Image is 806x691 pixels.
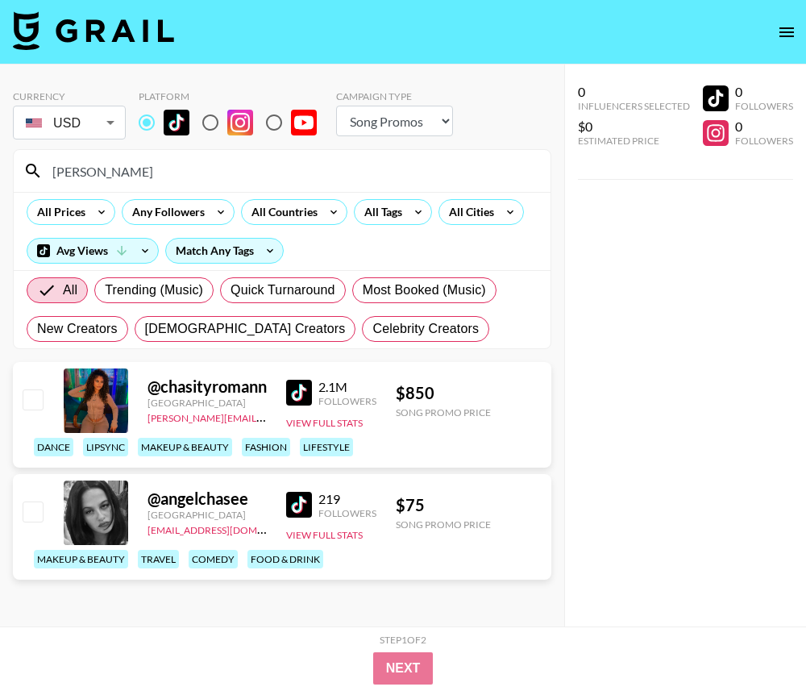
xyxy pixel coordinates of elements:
[439,200,497,224] div: All Cities
[34,438,73,456] div: dance
[396,518,491,531] div: Song Promo Price
[396,406,491,418] div: Song Promo Price
[336,90,453,102] div: Campaign Type
[227,110,253,135] img: Instagram
[578,135,690,147] div: Estimated Price
[247,550,323,568] div: food & drink
[372,319,479,339] span: Celebrity Creators
[286,492,312,518] img: TikTok
[63,281,77,300] span: All
[231,281,335,300] span: Quick Turnaround
[578,119,690,135] div: $0
[13,11,174,50] img: Grail Talent
[396,495,491,515] div: $ 75
[286,380,312,406] img: TikTok
[735,119,793,135] div: 0
[189,550,238,568] div: comedy
[147,521,310,536] a: [EMAIL_ADDRESS][DOMAIN_NAME]
[139,90,330,102] div: Platform
[300,438,353,456] div: lifestyle
[735,84,793,100] div: 0
[286,529,363,541] button: View Full Stats
[242,200,321,224] div: All Countries
[318,395,376,407] div: Followers
[318,491,376,507] div: 219
[27,239,158,263] div: Avg Views
[363,281,486,300] span: Most Booked (Music)
[27,200,89,224] div: All Prices
[291,110,317,135] img: YouTube
[145,319,346,339] span: [DEMOGRAPHIC_DATA] Creators
[147,397,267,409] div: [GEOGRAPHIC_DATA]
[286,417,363,429] button: View Full Stats
[43,158,541,184] input: Search by User Name
[147,409,386,424] a: [PERSON_NAME][EMAIL_ADDRESS][DOMAIN_NAME]
[147,509,267,521] div: [GEOGRAPHIC_DATA]
[164,110,189,135] img: TikTok
[105,281,203,300] span: Trending (Music)
[735,135,793,147] div: Followers
[166,239,283,263] div: Match Any Tags
[138,438,232,456] div: makeup & beauty
[147,377,267,397] div: @ chasityromann
[13,90,126,102] div: Currency
[147,489,267,509] div: @ angelchasee
[373,652,434,685] button: Next
[138,550,179,568] div: travel
[771,16,803,48] button: open drawer
[123,200,208,224] div: Any Followers
[242,438,290,456] div: fashion
[396,383,491,403] div: $ 850
[578,100,690,112] div: Influencers Selected
[37,319,118,339] span: New Creators
[83,438,128,456] div: lipsync
[380,634,426,646] div: Step 1 of 2
[16,109,123,137] div: USD
[318,507,376,519] div: Followers
[318,379,376,395] div: 2.1M
[578,84,690,100] div: 0
[735,100,793,112] div: Followers
[34,550,128,568] div: makeup & beauty
[725,610,787,672] iframe: Drift Widget Chat Controller
[355,200,405,224] div: All Tags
